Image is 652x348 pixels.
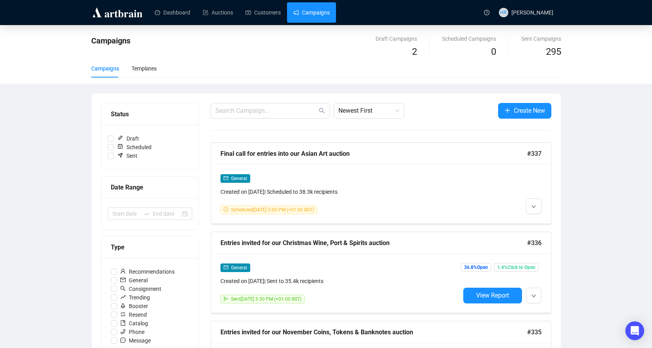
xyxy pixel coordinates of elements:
[531,294,536,298] span: down
[527,327,542,337] span: #335
[494,263,538,272] span: 1.4% Click to Open
[376,34,417,43] div: Draft Campaigns
[211,142,551,224] a: Final call for entries into our Asian Art auction#337mailGeneralCreated on [DATE]| Scheduled to 3...
[155,2,190,23] a: Dashboard
[111,182,189,192] div: Date Range
[215,106,317,115] input: Search Campaign...
[143,211,150,217] span: swap-right
[500,9,507,16] span: HR
[153,209,181,218] input: End date
[91,64,119,73] div: Campaigns
[224,296,228,301] span: send
[484,10,489,15] span: question-circle
[132,64,157,73] div: Templates
[625,321,644,340] div: Open Intercom Messenger
[211,232,551,313] a: Entries invited for our Christmas Wine, Port & Spirits auction#336mailGeneralCreated on [DATE]| S...
[220,327,527,337] div: Entries invited for our November Coins, Tokens & Banknotes auction
[461,263,491,272] span: 36.8% Open
[246,2,281,23] a: Customers
[412,46,417,57] span: 2
[117,293,153,302] span: Trending
[224,207,228,212] span: clock-circle
[220,149,527,159] div: Final call for entries into our Asian Art auction
[527,238,542,248] span: #336
[117,276,151,285] span: General
[143,211,150,217] span: to
[220,277,460,285] div: Created on [DATE] | Sent to 35.4k recipients
[224,176,228,180] span: mail
[111,242,189,252] div: Type
[504,107,511,114] span: plus
[293,2,330,23] a: Campaigns
[114,134,142,143] span: Draft
[117,267,178,276] span: Recommendations
[231,207,314,213] span: Scheduled [DATE] 5:00 PM (+01:00 BST)
[120,337,126,343] span: message
[546,46,561,57] span: 295
[120,269,126,274] span: user
[112,209,140,218] input: Start date
[231,176,247,181] span: General
[463,288,522,303] button: View Report
[120,320,126,326] span: book
[338,103,399,118] span: Newest First
[114,151,141,160] span: Sent
[521,34,561,43] div: Sent Campaigns
[91,6,144,19] img: logo
[117,285,164,293] span: Consignment
[224,265,228,270] span: mail
[442,34,496,43] div: Scheduled Campaigns
[531,204,536,209] span: down
[231,296,302,302] span: Sent [DATE] 5:30 PM (+01:00 BST)
[117,336,154,345] span: Message
[117,310,150,319] span: Resend
[491,46,496,57] span: 0
[91,36,130,45] span: Campaigns
[120,303,126,308] span: rocket
[319,108,325,114] span: search
[511,9,553,16] span: [PERSON_NAME]
[117,319,151,328] span: Catalog
[120,294,126,300] span: rise
[120,312,126,317] span: retweet
[120,277,126,283] span: mail
[476,292,509,299] span: View Report
[231,265,247,270] span: General
[527,149,542,159] span: #337
[120,329,126,334] span: phone
[114,143,155,151] span: Scheduled
[117,302,151,310] span: Booster
[220,188,460,196] div: Created on [DATE] | Scheduled to 38.3k recipients
[117,328,148,336] span: Phone
[498,103,551,119] button: Create New
[203,2,233,23] a: Auctions
[514,106,545,115] span: Create New
[220,238,527,248] div: Entries invited for our Christmas Wine, Port & Spirits auction
[120,286,126,291] span: search
[111,109,189,119] div: Status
